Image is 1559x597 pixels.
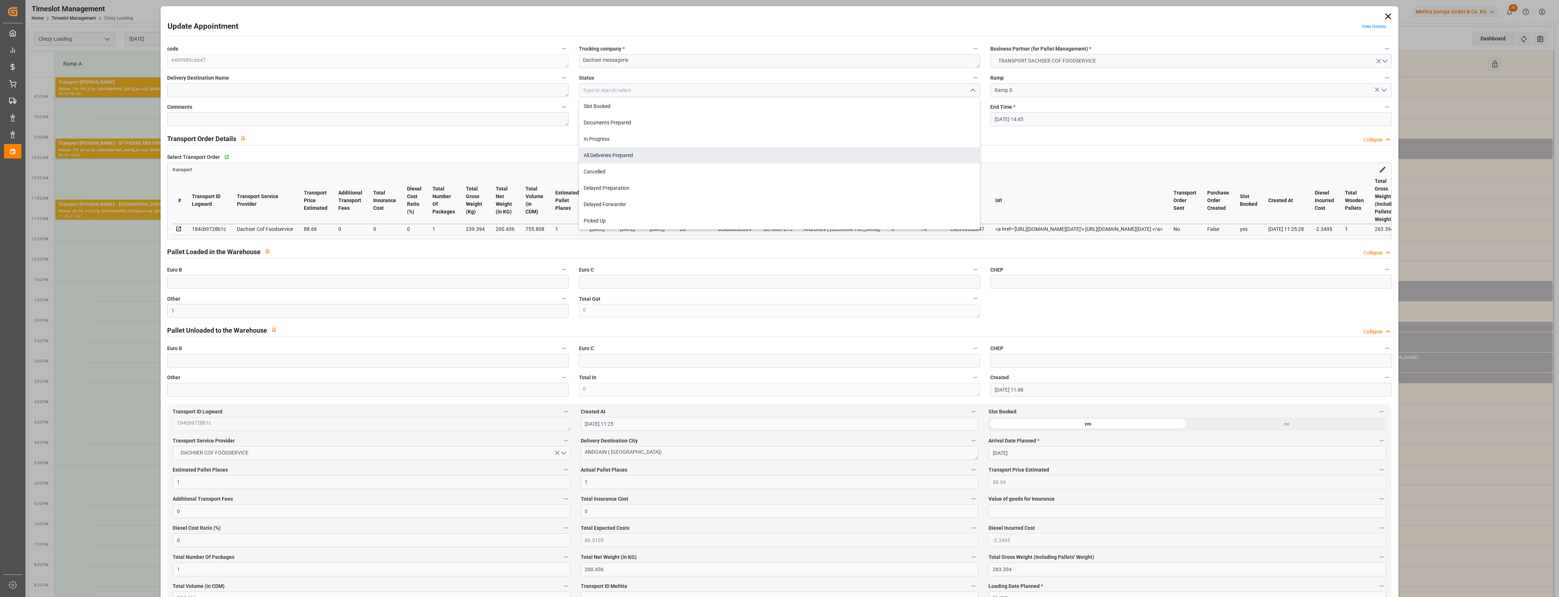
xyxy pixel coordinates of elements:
[559,294,569,303] button: Other
[988,524,1035,532] span: Diesel Incurred Cost
[173,446,570,460] button: open menu
[173,466,228,474] span: Estimated Pallet Places
[167,153,220,161] span: Select Transport Order
[579,304,980,318] textarea: 0
[988,446,1386,460] input: DD-MM-YYYY
[990,103,1015,111] span: End Time
[561,581,571,591] button: Total Volume (in CDM)
[581,437,638,445] span: Delivery Destination City
[1173,225,1196,233] div: No
[579,45,625,53] span: Trucking company
[173,437,235,445] span: Transport Service Provider
[969,407,978,416] button: Created At
[460,177,490,224] th: Total Gross Weight (Kg)
[969,465,978,474] button: Actual Pallet Places
[333,177,368,224] th: Additional Transport Fees
[990,177,1168,224] th: Url
[967,85,978,96] button: close menu
[579,383,980,397] textarea: 0
[338,225,362,233] div: 0
[559,44,569,53] button: code
[990,112,1391,126] input: DD-MM-YYYY HH:MM
[579,266,594,274] span: Euro C
[969,552,978,562] button: Total Net Weight (in KG)
[579,180,980,196] div: Delayed Preparation
[1382,102,1392,112] button: End Time *
[525,225,544,233] div: 755.808
[173,166,192,172] a: transport
[559,102,569,112] button: Comments
[990,83,1391,97] input: Type to search/select
[1377,465,1386,474] button: Transport Price Estimated
[1362,24,1386,29] a: View History
[173,524,221,532] span: Diesel Cost Ratio (%)
[581,582,627,590] span: Transport ID Melitta
[1363,136,1383,144] div: Collapse
[559,73,569,83] button: Delivery Destination Name
[561,494,571,504] button: Additional Transport Fees
[520,177,550,224] th: Total Volume (in CDM)
[236,131,250,145] button: View description
[561,436,571,445] button: Transport Service Provider
[969,581,978,591] button: Transport ID Melitta
[1240,225,1257,233] div: yes
[1187,417,1386,431] div: no
[167,374,180,381] span: Other
[969,523,978,533] button: Total Expected Costs
[971,373,980,382] button: Total In
[186,177,231,224] th: Transport ID Logward
[555,225,579,233] div: 1
[581,553,637,561] span: Total Net Weight (in KG)
[177,449,252,457] span: DACHSER COF FOODSERVICE
[561,552,571,562] button: Total Number Of Packages
[304,225,327,233] div: 88.66
[990,45,1091,53] span: Business Partner (for Pallet Management)
[559,265,569,274] button: Euro B
[1263,177,1309,224] th: Created At
[1377,552,1386,562] button: Total Gross Weight (Including Pallets' Weight)
[995,57,1100,65] span: TRANSPORT DACHSER COF FOODSERVICE
[1363,249,1383,257] div: Collapse
[167,45,178,53] span: code
[988,466,1049,474] span: Transport Price Estimated
[167,295,180,303] span: Other
[990,54,1391,68] button: open menu
[559,344,569,353] button: Euro B
[490,177,520,224] th: Total Net Weight (in KG)
[192,225,226,233] div: 184cb9728b1c
[173,495,233,503] span: Additional Transport Fees
[267,323,281,337] button: View description
[167,103,192,111] span: Comments
[1377,494,1386,504] button: Value of goods for Insurance
[971,44,980,53] button: Trucking company *
[579,164,980,180] div: Cancelled
[432,225,455,233] div: 1
[1340,177,1369,224] th: Total Wooden Pallets
[1375,225,1398,233] div: 263.394
[373,225,396,233] div: 0
[969,494,978,504] button: Total Insurance Cost
[1207,225,1229,233] div: False
[579,98,980,115] div: Slot Booked
[971,265,980,274] button: Euro C
[1345,225,1364,233] div: 1
[990,374,1009,381] span: Created
[173,177,186,224] th: #
[579,74,594,82] span: Status
[173,582,225,590] span: Total Volume (in CDM)
[173,167,192,172] span: transport
[237,225,293,233] div: Dachser Cof Foodservice
[581,446,978,460] textarea: ANDOAIN ( [GEOGRAPHIC_DATA])
[1377,523,1386,533] button: Diesel Incurred Cost
[427,177,460,224] th: Total Number Of Packages
[990,383,1391,397] input: DD-MM-YYYY HH:MM
[466,225,485,233] div: 239.394
[550,177,584,224] th: Estimated Pallet Places
[969,436,978,445] button: Delivery Destination City
[1377,581,1386,591] button: Loading Date Planned *
[990,266,1003,274] span: CHEP
[167,266,182,274] span: Euro B
[579,83,980,97] input: Type to search/select
[1168,177,1202,224] th: Transport Order Sent
[1382,344,1392,353] button: CHEP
